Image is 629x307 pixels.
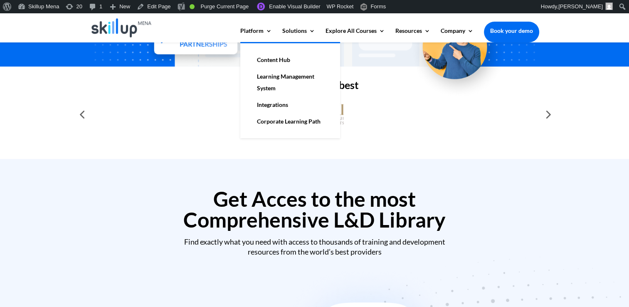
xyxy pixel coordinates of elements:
[190,4,195,9] div: Good
[326,28,385,42] a: Explore All Courses
[90,188,539,234] h2: Get Acces to the most Comprehensive L&D Library
[491,217,629,307] iframe: Chat Widget
[441,28,474,42] a: Company
[90,80,539,94] h2: Trusted by the best
[249,113,332,130] a: Corporate Learning Path
[249,97,332,113] a: Integrations
[91,18,152,37] img: Skillup Mena
[240,28,272,42] a: Platform
[249,52,332,68] a: Content Hub
[249,68,332,97] a: Learning Management System
[484,22,539,40] a: Book your demo
[282,28,315,42] a: Solutions
[558,3,603,10] span: [PERSON_NAME]
[90,237,539,257] div: Find exactly what you need with access to thousands of training and development resources from th...
[395,28,430,42] a: Resources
